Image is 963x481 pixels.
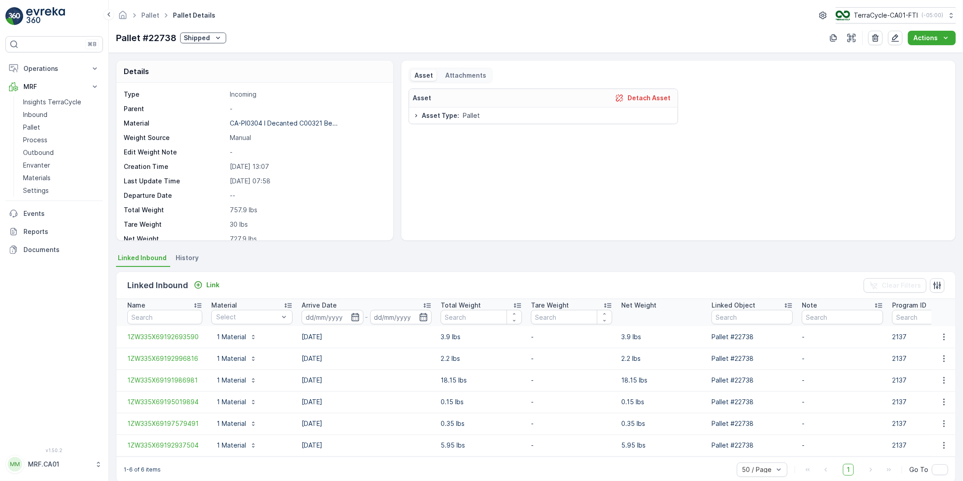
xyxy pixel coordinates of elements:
[23,227,99,236] p: Reports
[230,148,384,157] p: -
[414,71,433,80] p: Asset
[118,14,128,21] a: Homepage
[444,71,487,80] p: Attachments
[802,397,883,406] p: -
[176,253,199,262] span: History
[892,301,926,310] p: Program ID
[230,191,384,200] p: --
[184,33,210,42] p: Shipped
[621,332,702,341] p: 3.9 lbs
[882,281,921,290] p: Clear Filters
[712,397,793,406] p: Pallet #22738
[5,205,103,223] a: Events
[864,278,926,293] button: Clear Filters
[23,186,49,195] p: Settings
[124,205,226,215] p: Total Weight
[302,310,363,324] input: dd/mm/yyyy
[441,376,522,385] p: 18.15 lbs
[297,413,436,434] td: [DATE]
[124,133,226,142] p: Weight Source
[802,441,883,450] p: -
[124,220,226,229] p: Tare Weight
[621,301,656,310] p: Net Weight
[297,391,436,413] td: [DATE]
[531,376,612,385] p: -
[611,93,674,103] button: Detach Asset
[127,397,202,406] a: 1ZW335X69195019894
[23,135,47,145] p: Process
[921,12,943,19] p: ( -05:00 )
[230,162,384,171] p: [DATE] 13:07
[19,96,103,108] a: Insights TerraCycle
[23,161,50,170] p: Envanter
[712,376,793,385] p: Pallet #22738
[422,111,459,120] span: Asset Type :
[836,10,850,20] img: TC_BVHiTW6.png
[712,441,793,450] p: Pallet #22738
[127,354,202,363] a: 1ZW335X69192996816
[5,455,103,474] button: MMMRF.CA01
[802,419,883,428] p: -
[5,448,103,453] span: v 1.50.2
[23,209,99,218] p: Events
[621,397,702,406] p: 0.15 lbs
[171,11,217,20] span: Pallet Details
[441,310,522,324] input: Search
[802,376,883,385] p: -
[843,464,854,476] span: 1
[206,280,219,290] p: Link
[531,301,569,310] p: Tare Weight
[23,82,85,91] p: MRF
[230,220,384,229] p: 30 lbs
[712,354,793,363] p: Pallet #22738
[909,465,928,474] span: Go To
[23,98,81,107] p: Insights TerraCycle
[836,7,956,23] button: TerraCycle-CA01-FTI(-05:00)
[211,395,262,409] button: 1 Material
[26,7,65,25] img: logo_light-DOdMpM7g.png
[365,312,368,322] p: -
[23,148,54,157] p: Outbound
[913,33,938,42] p: Actions
[19,108,103,121] a: Inbound
[5,241,103,259] a: Documents
[127,279,188,292] p: Linked Inbound
[802,354,883,363] p: -
[211,351,262,366] button: 1 Material
[5,60,103,78] button: Operations
[127,310,202,324] input: Search
[441,354,522,363] p: 2.2 lbs
[854,11,918,20] p: TerraCycle-CA01-FTI
[127,441,202,450] span: 1ZW335X69192937504
[712,419,793,428] p: Pallet #22738
[28,460,90,469] p: MRF.CA01
[621,419,702,428] p: 0.35 lbs
[802,332,883,341] p: -
[217,354,246,363] p: 1 Material
[23,64,85,73] p: Operations
[370,310,432,324] input: dd/mm/yyyy
[531,310,612,324] input: Search
[23,110,47,119] p: Inbound
[124,191,226,200] p: Departure Date
[297,434,436,456] td: [DATE]
[908,31,956,45] button: Actions
[531,419,612,428] p: -
[441,419,522,428] p: 0.35 lbs
[802,310,883,324] input: Search
[211,373,262,388] button: 1 Material
[19,172,103,184] a: Materials
[23,173,51,182] p: Materials
[230,133,384,142] p: Manual
[19,184,103,197] a: Settings
[217,419,246,428] p: 1 Material
[217,332,246,341] p: 1 Material
[127,332,202,341] a: 1ZW335X69192693590
[124,148,226,157] p: Edit Weight Note
[211,438,262,453] button: 1 Material
[127,376,202,385] a: 1ZW335X69191986981
[230,104,384,113] p: -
